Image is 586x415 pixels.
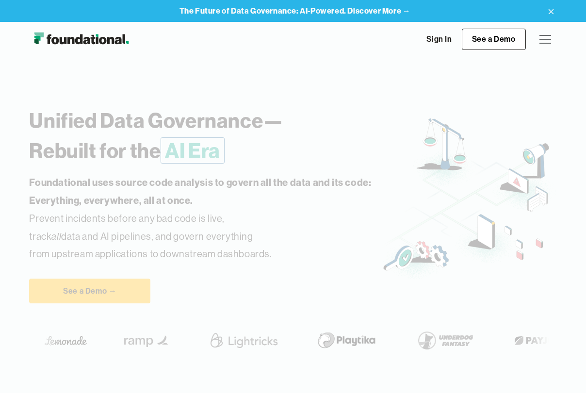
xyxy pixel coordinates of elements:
p: Prevent incidents before any bad code is live, track data and AI pipelines, and govern everything... [29,174,381,263]
span: AI Era [161,137,225,164]
img: Ramp [115,327,174,354]
img: Lemonade [42,333,84,348]
img: Payjoy [507,333,564,348]
strong: Foundational uses source code analysis to govern all the data and its code: Everything, everywher... [29,176,371,206]
a: The Future of Data Governance: AI-Powered. Discover More → [179,6,411,16]
img: Playtika [309,327,379,354]
img: Underdog Fantasy [410,327,476,354]
h1: Unified Data Governance— Rebuilt for the [29,105,381,166]
em: all [51,230,61,242]
a: See a Demo [462,29,526,50]
div: menu [534,28,557,51]
iframe: Chat Widget [537,368,586,415]
a: See a Demo → [29,279,150,304]
a: home [29,30,133,49]
a: Sign In [417,29,461,50]
img: Foundational Logo [29,30,133,49]
img: Lightricks [205,327,278,354]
